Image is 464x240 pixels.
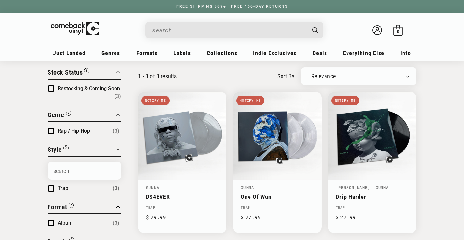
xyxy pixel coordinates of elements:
[48,146,62,153] span: Style
[58,85,120,91] span: Restocking & Coming Soon
[53,50,85,56] span: Just Landed
[397,29,399,34] span: 0
[152,24,306,37] input: search
[146,193,219,200] a: DS4EVER
[277,72,294,80] label: sort by
[48,203,67,211] span: Format
[113,185,119,192] span: Number of products: (3)
[48,67,89,79] button: Filter by Stock Status
[58,128,90,134] span: Rap / Hip-Hop
[48,145,69,156] button: Filter by Style
[48,111,64,119] span: Genre
[170,4,294,9] a: FREE SHIPPING $89+ | FREE 100-DAY RETURNS
[48,202,74,213] button: Filter by Format
[173,50,191,56] span: Labels
[101,50,120,56] span: Genres
[48,68,83,76] span: Stock Status
[136,50,158,56] span: Formats
[241,193,314,200] a: One Of Wun
[114,92,121,100] span: Number of products: (3)
[113,219,119,227] span: Number of products: (3)
[253,50,296,56] span: Indie Exclusives
[400,50,411,56] span: Info
[48,162,121,180] input: Search Options
[58,185,68,191] span: Trap
[146,185,159,190] a: Gunna
[207,50,237,56] span: Collections
[336,185,370,190] a: [PERSON_NAME]
[145,22,323,38] div: Search
[313,50,327,56] span: Deals
[343,50,384,56] span: Everything Else
[58,220,73,226] span: Album
[138,73,177,79] p: 1 - 3 of 3 results
[370,185,389,190] a: , Gunna
[113,127,119,135] span: Number of products: (3)
[336,193,409,200] a: Drip Harder
[307,22,324,38] button: Search
[241,185,254,190] a: Gunna
[48,110,71,121] button: Filter by Genre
